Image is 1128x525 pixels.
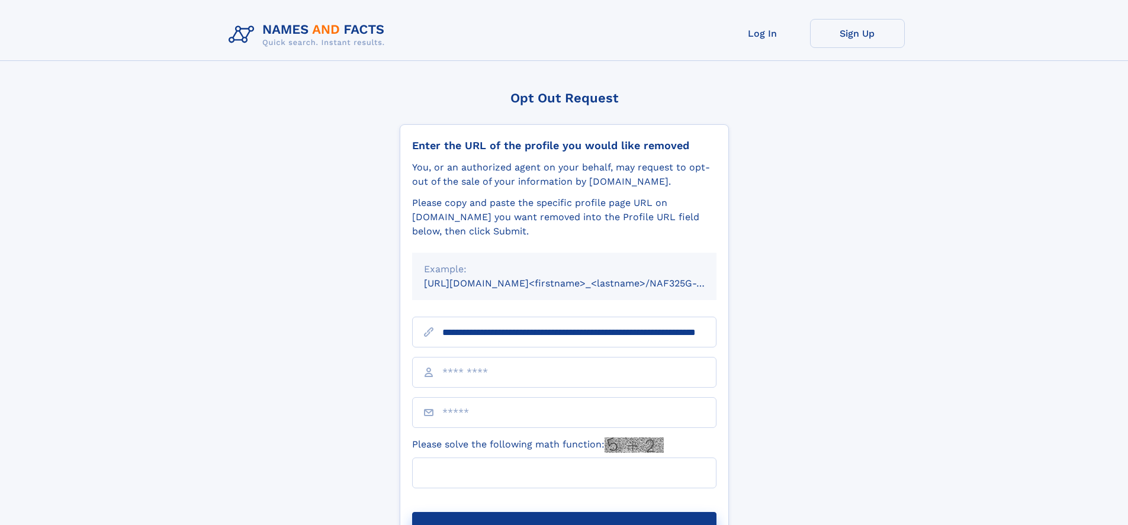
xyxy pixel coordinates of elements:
img: Logo Names and Facts [224,19,394,51]
label: Please solve the following math function: [412,437,664,453]
div: Enter the URL of the profile you would like removed [412,139,716,152]
small: [URL][DOMAIN_NAME]<firstname>_<lastname>/NAF325G-xxxxxxxx [424,278,739,289]
div: Please copy and paste the specific profile page URL on [DOMAIN_NAME] you want removed into the Pr... [412,196,716,239]
a: Log In [715,19,810,48]
div: Opt Out Request [400,91,729,105]
a: Sign Up [810,19,905,48]
div: Example: [424,262,705,276]
div: You, or an authorized agent on your behalf, may request to opt-out of the sale of your informatio... [412,160,716,189]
